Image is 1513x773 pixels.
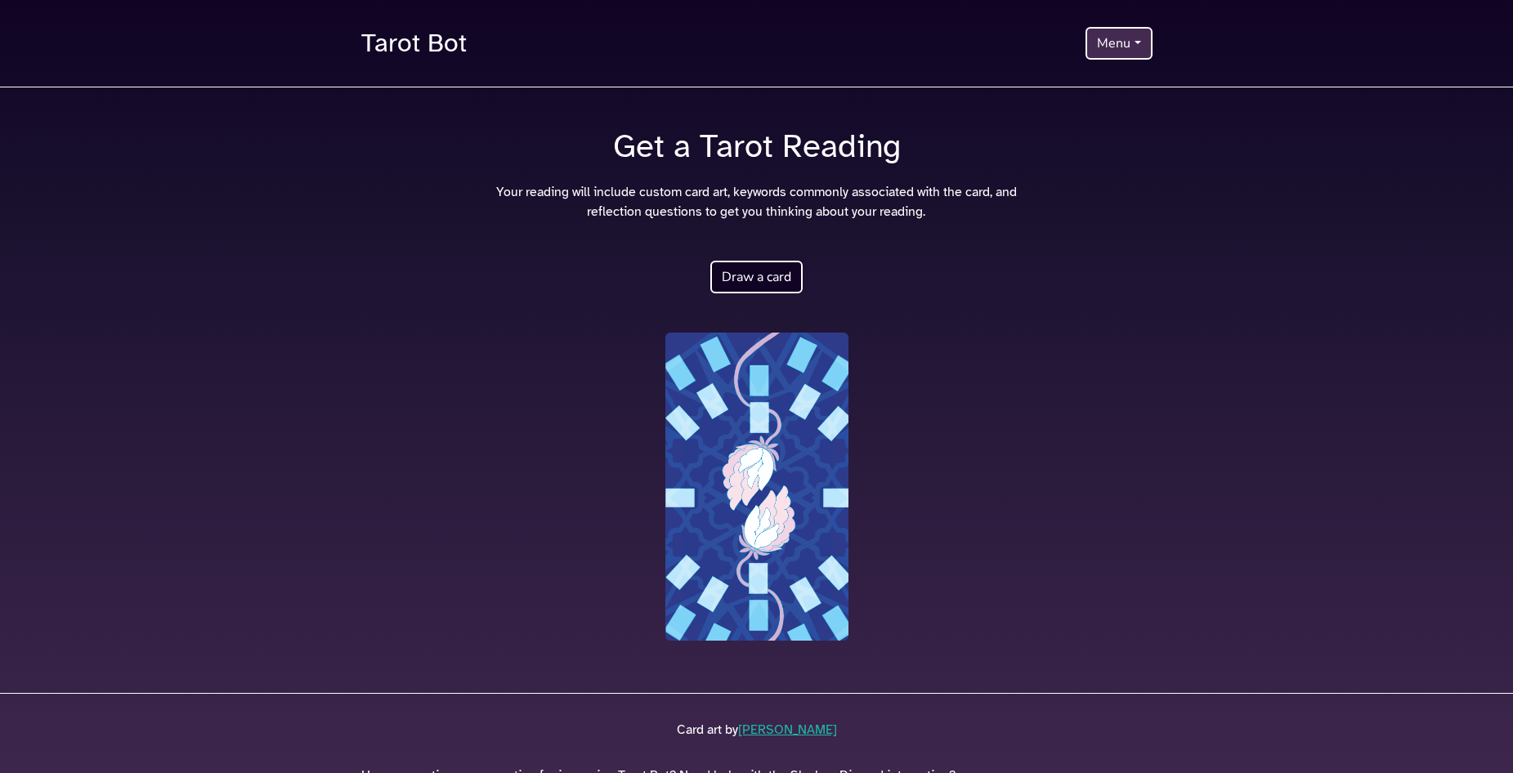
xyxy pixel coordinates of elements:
a: Tarot Bot [361,20,467,67]
h1: Get a Tarot Reading [351,127,1162,166]
a: [PERSON_NAME] [738,722,837,738]
p: Your reading will include custom card art, keywords commonly associated with the card, and reflec... [496,182,1017,221]
button: Menu [1086,27,1152,60]
img: cardBack.jpg [665,333,848,641]
p: Card art by [361,720,1153,739]
button: Draw a card [710,261,803,293]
